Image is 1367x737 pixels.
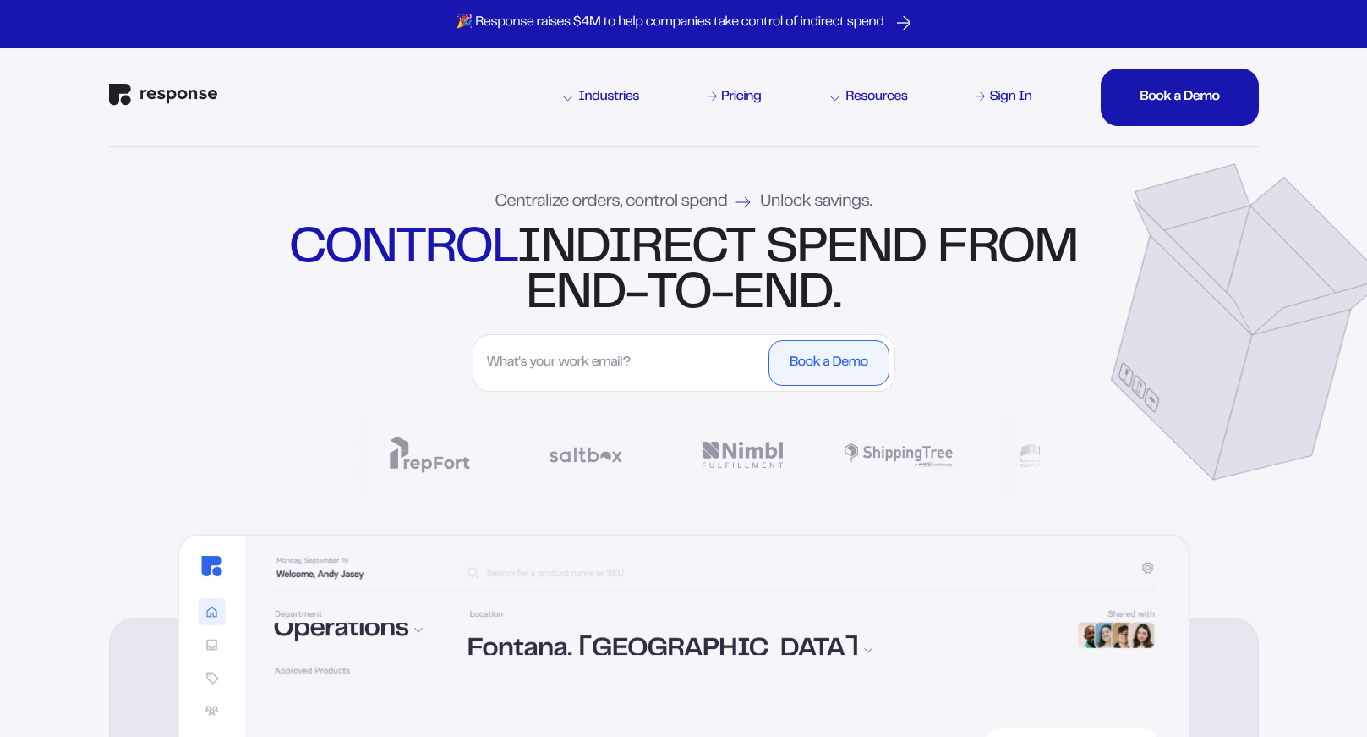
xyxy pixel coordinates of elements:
input: What's your work email? [478,340,765,386]
a: Sign In [973,87,1035,107]
a: Pricing [705,87,764,107]
div: Book a Demo [790,356,867,370]
div: Resources [830,91,907,104]
p: 🎉 Response raises $4M to help companies take control of indirect spend [457,14,884,32]
a: Response Home [109,84,217,110]
button: Book a Demo [768,340,889,386]
div: Industries [563,91,639,104]
div: [GEOGRAPHIC_DATA], [GEOGRAPHIC_DATA] [468,597,1054,624]
div: Sign In [989,91,1031,104]
div: Fontana, [GEOGRAPHIC_DATA] [468,637,1054,664]
div: Operations [274,617,448,644]
strong: control [289,228,517,272]
div: Pricing [721,91,761,104]
img: Response Logo [109,84,217,106]
div: Book a Demo [1140,91,1219,104]
span: Unlock savings. [760,194,872,211]
div: Centralize orders, control spend [495,194,872,211]
button: Book a DemoBook a DemoBook a DemoBook a Demo [1101,69,1258,126]
div: indirect spend from end-to-end. [285,227,1082,318]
